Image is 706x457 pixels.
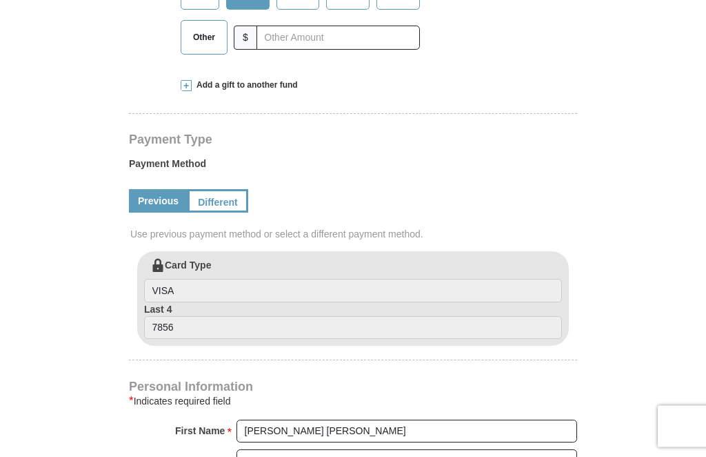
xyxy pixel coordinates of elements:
label: Last 4 [144,303,562,340]
label: Payment Method [129,157,577,178]
span: Other [186,28,222,48]
div: Indicates required field [129,393,577,410]
span: $ [234,26,257,50]
a: Different [188,190,248,213]
span: Add a gift to another fund [192,80,298,92]
label: Card Type [144,259,562,303]
a: Previous [129,190,188,213]
h4: Payment Type [129,135,577,146]
h4: Personal Information [129,382,577,393]
strong: First Name [175,422,225,441]
input: Last 4 [144,317,562,340]
input: Card Type [144,280,562,303]
input: Other Amount [256,26,420,50]
span: Use previous payment method or select a different payment method. [130,228,578,242]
